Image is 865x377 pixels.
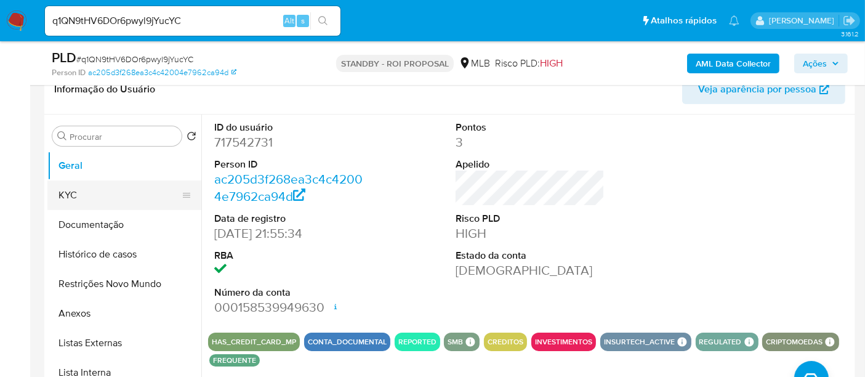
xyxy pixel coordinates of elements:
span: HIGH [540,56,563,70]
input: Procurar [70,131,177,142]
button: Retornar ao pedido padrão [187,131,196,145]
button: AML Data Collector [687,54,779,73]
b: PLD [52,47,76,67]
button: Procurar [57,131,67,141]
button: KYC [47,180,191,210]
a: Sair [843,14,856,27]
span: Risco PLD: [495,57,563,70]
span: Ações [803,54,827,73]
dd: 717542731 [214,134,363,151]
dt: Data de registro [214,212,363,225]
button: Geral [47,151,201,180]
button: Ações [794,54,848,73]
dd: 3 [456,134,605,151]
b: Person ID [52,67,86,78]
dt: ID do usuário [214,121,363,134]
span: Alt [284,15,294,26]
p: erico.trevizan@mercadopago.com.br [769,15,839,26]
button: Documentação [47,210,201,240]
dt: Estado da conta [456,249,605,262]
dt: Risco PLD [456,212,605,225]
a: ac205d3f268ea3c4c42004e7962ca94d [214,170,363,205]
dt: RBA [214,249,363,262]
span: # q1QN9tHV6DOr6pwyl9jYucYC [76,53,193,65]
dt: Person ID [214,158,363,171]
dd: [DATE] 21:55:34 [214,225,363,242]
span: Atalhos rápidos [651,14,717,27]
button: Veja aparência por pessoa [682,75,845,104]
span: Veja aparência por pessoa [698,75,816,104]
a: ac205d3f268ea3c4c42004e7962ca94d [88,67,236,78]
dd: HIGH [456,225,605,242]
dt: Apelido [456,158,605,171]
button: Histórico de casos [47,240,201,269]
dt: Pontos [456,121,605,134]
dt: Número da conta [214,286,363,299]
p: STANDBY - ROI PROPOSAL [336,55,454,72]
h1: Informação do Usuário [54,83,155,95]
button: Listas Externas [47,328,201,358]
dd: [DEMOGRAPHIC_DATA] [456,262,605,279]
dd: 000158539949630 [214,299,363,316]
span: 3.161.2 [841,29,859,39]
button: Restrições Novo Mundo [47,269,201,299]
a: Notificações [729,15,739,26]
b: AML Data Collector [696,54,771,73]
button: Anexos [47,299,201,328]
button: search-icon [310,12,336,30]
input: Pesquise usuários ou casos... [45,13,340,29]
span: s [301,15,305,26]
div: MLB [459,57,490,70]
